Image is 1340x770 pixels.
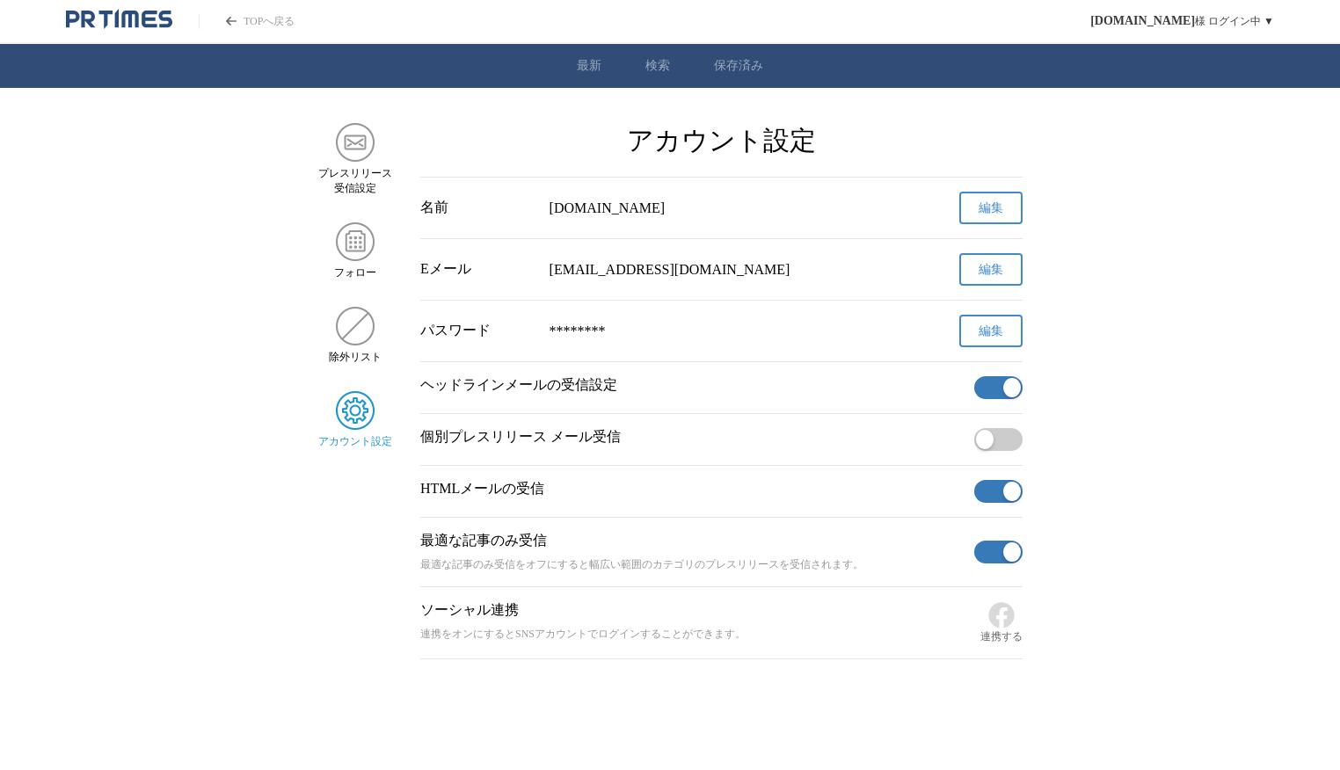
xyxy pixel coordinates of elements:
[336,222,375,261] img: フォロー
[987,601,1016,629] img: Facebook
[420,532,967,550] p: 最適な記事のみ受信
[577,58,601,74] a: 最新
[1090,14,1195,28] span: [DOMAIN_NAME]
[980,629,1023,644] span: 連携する
[979,262,1003,278] span: 編集
[336,391,375,430] img: アカウント設定
[199,14,295,29] a: PR TIMESのトップページはこちら
[334,265,376,280] span: フォロー
[645,58,670,74] a: 検索
[550,262,894,278] div: [EMAIL_ADDRESS][DOMAIN_NAME]
[420,260,535,279] div: Eメール
[336,307,375,345] img: 除外リスト
[979,200,1003,216] span: 編集
[317,222,392,280] a: フォローフォロー
[318,434,392,449] span: アカウント設定
[980,601,1023,644] button: 連携する
[959,192,1023,224] button: 編集
[550,200,894,216] div: [DOMAIN_NAME]
[66,9,172,33] a: PR TIMESのトップページはこちら
[336,123,375,162] img: プレスリリース 受信設定
[979,323,1003,339] span: 編集
[317,307,392,365] a: 除外リスト除外リスト
[714,58,763,74] a: 保存済み
[420,557,967,572] p: 最適な記事のみ受信をオフにすると幅広い範囲のカテゴリのプレスリリースを受信されます。
[420,123,1023,159] h2: アカウント設定
[317,391,392,449] a: アカウント設定アカウント設定
[420,199,535,217] div: 名前
[420,480,967,498] p: HTMLメールの受信
[318,166,392,196] span: プレスリリース 受信設定
[317,123,392,196] a: プレスリリース 受信設定プレスリリース 受信設定
[959,253,1023,286] button: 編集
[420,428,967,447] p: 個別プレスリリース メール受信
[959,315,1023,347] button: 編集
[317,123,392,659] nav: サイドメニュー
[420,601,973,620] p: ソーシャル連携
[420,322,535,340] div: パスワード
[420,376,967,395] p: ヘッドラインメールの受信設定
[420,627,973,642] p: 連携をオンにするとSNSアカウントでログインすることができます。
[329,350,382,365] span: 除外リスト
